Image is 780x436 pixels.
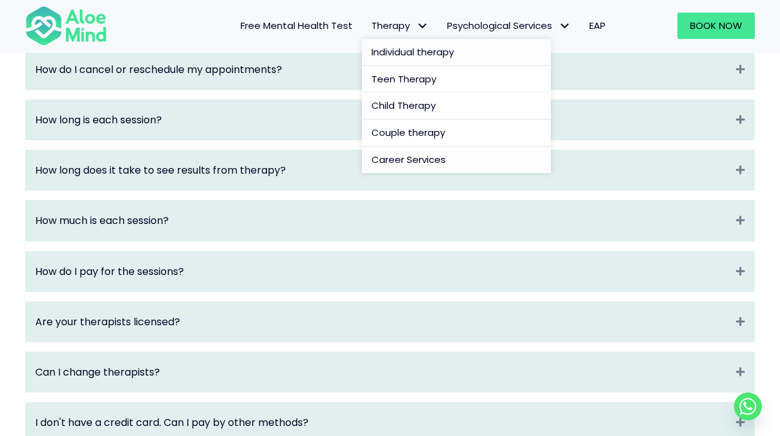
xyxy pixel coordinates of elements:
i: Expand [736,264,745,279]
a: Child Therapy [362,92,551,120]
a: Can I change therapists? [35,365,730,379]
i: Expand [736,62,745,77]
a: TherapyTherapy: submenu [362,13,438,39]
span: Career Services [371,153,446,166]
span: Child Therapy [371,99,436,112]
a: Psychological ServicesPsychological Services: submenu [438,13,580,39]
a: Individual therapy [362,39,551,66]
span: Therapy [371,19,428,32]
span: Psychological Services: submenu [555,17,574,35]
a: How long is each session? [35,113,730,127]
img: Aloe mind Logo [25,5,107,47]
i: Expand [736,163,745,177]
a: Career Services [362,147,551,173]
i: Expand [736,315,745,329]
a: Free Mental Health Test [231,13,362,39]
a: How long does it take to see results from therapy? [35,163,730,177]
span: Teen Therapy [371,72,436,86]
i: Expand [736,365,745,379]
a: Couple therapy [362,120,551,147]
a: Book Now [677,13,755,39]
a: How do I pay for the sessions? [35,264,730,279]
span: Free Mental Health Test [240,19,353,32]
a: Are your therapists licensed? [35,315,730,329]
a: Whatsapp [734,393,762,420]
span: Therapy: submenu [413,17,431,35]
a: How much is each session? [35,213,730,228]
span: Individual therapy [371,45,454,59]
i: Expand [736,113,745,127]
a: Teen Therapy [362,66,551,93]
a: EAP [580,13,615,39]
span: Psychological Services [447,19,570,32]
span: EAP [589,19,606,32]
i: Expand [736,213,745,228]
span: Book Now [690,19,742,32]
a: I don't have a credit card. Can I pay by other methods? [35,415,730,430]
span: Couple therapy [371,126,445,139]
a: How do I cancel or reschedule my appointments? [35,62,730,77]
nav: Menu [123,13,615,39]
i: Expand [736,415,745,430]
